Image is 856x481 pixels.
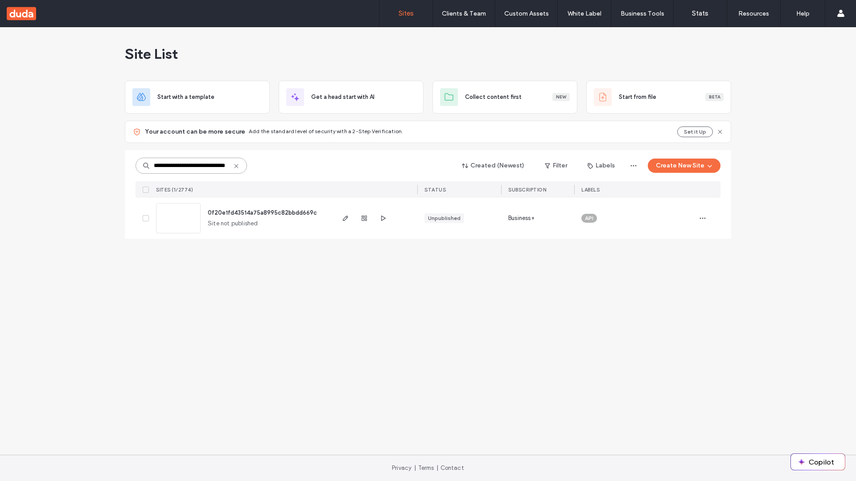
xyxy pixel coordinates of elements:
span: API [585,214,593,222]
div: Start from fileBeta [586,81,731,114]
span: Get a head start with AI [311,93,374,102]
span: Add the standard level of security with a 2-Step Verification. [249,128,403,135]
span: Start from file [619,93,656,102]
span: Collect content first [465,93,522,102]
div: Start with a template [125,81,270,114]
span: Your account can be more secure [145,127,245,136]
span: | [436,465,438,471]
label: Clients & Team [442,10,486,17]
label: White Label [568,10,601,17]
label: Help [796,10,810,17]
span: | [414,465,416,471]
div: New [552,93,570,101]
span: Site not published [208,219,258,228]
a: Terms [418,465,434,471]
label: Sites [399,9,414,17]
div: Collect content firstNew [432,81,577,114]
a: Privacy [392,465,412,471]
button: Create New Site [648,159,720,173]
div: Unpublished [428,214,461,222]
label: Business Tools [621,10,664,17]
span: SUBSCRIPTION [508,187,546,193]
label: Resources [738,10,769,17]
div: Get a head start with AI [279,81,424,114]
span: SITES (1/2774) [156,187,193,193]
label: Custom Assets [504,10,549,17]
span: Business+ [508,214,535,223]
button: Labels [580,159,623,173]
button: Filter [536,159,576,173]
button: Set it Up [677,126,713,137]
span: Start with a template [157,93,214,102]
span: Site List [125,45,178,63]
button: Copilot [791,454,845,470]
span: LABELS [581,187,600,193]
a: 0f20e1fd43514a75a8995c82bbdd669c [208,209,317,216]
a: Contact [440,465,464,471]
button: Created (Newest) [454,159,532,173]
div: Beta [705,93,724,101]
label: Stats [692,9,708,17]
span: STATUS [424,187,446,193]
